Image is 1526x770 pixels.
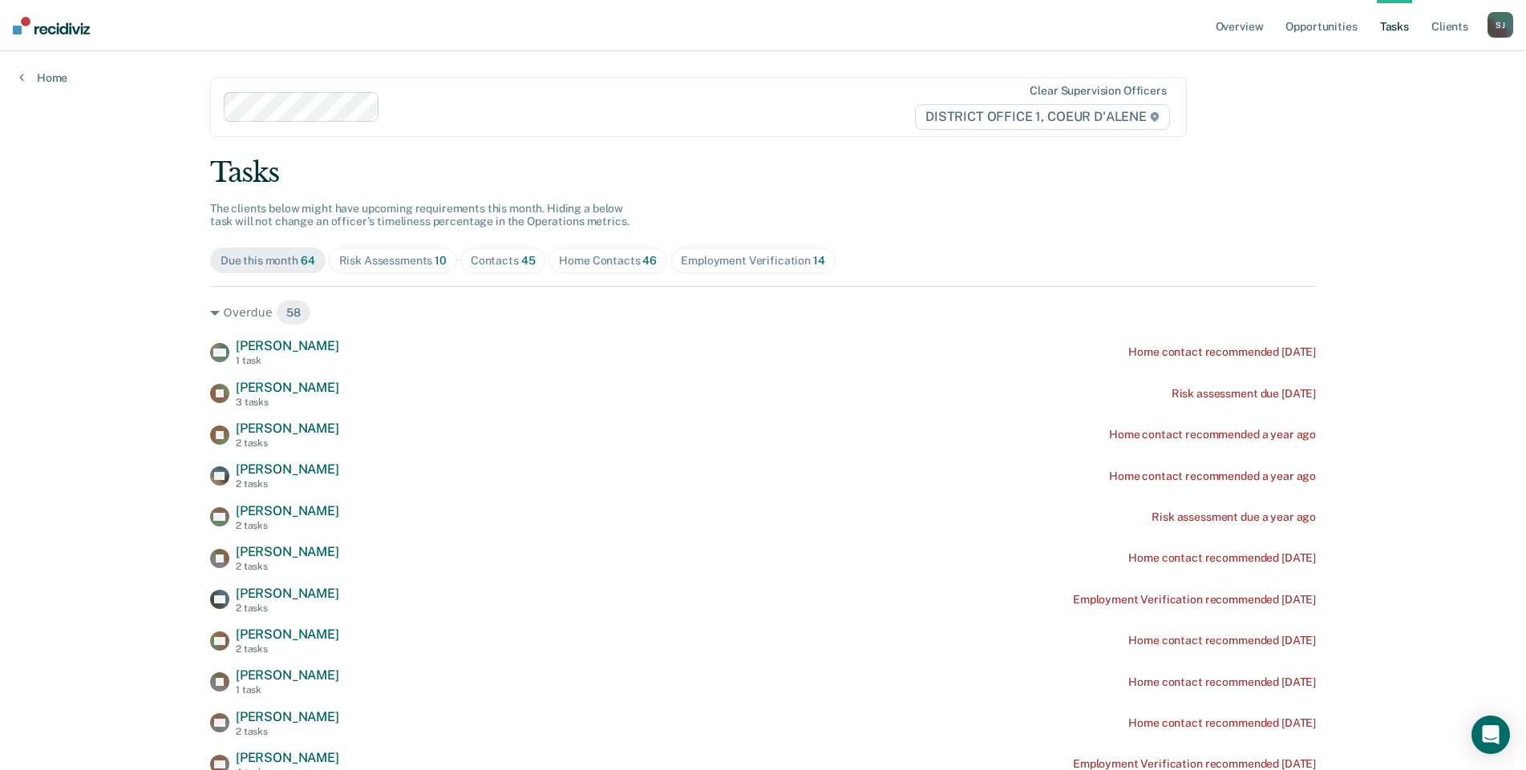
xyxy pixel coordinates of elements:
[236,380,339,395] span: [PERSON_NAME]
[221,254,315,268] div: Due this month
[13,17,90,34] img: Recidiviz
[1471,716,1510,754] div: Open Intercom Messenger
[1128,345,1316,359] div: Home contact recommended [DATE]
[236,627,339,642] span: [PERSON_NAME]
[1152,510,1316,524] div: Risk assessment due a year ago
[471,254,536,268] div: Contacts
[236,603,339,614] div: 2 tasks
[1488,12,1513,38] button: SJ
[236,421,339,436] span: [PERSON_NAME]
[1488,12,1513,38] div: S J
[236,709,339,724] span: [PERSON_NAME]
[1109,470,1316,483] div: Home contact recommended a year ago
[236,520,339,531] div: 2 tasks
[236,355,339,366] div: 1 task
[210,156,1316,189] div: Tasks
[1128,551,1316,565] div: Home contact recommended [DATE]
[276,300,311,325] span: 58
[301,254,315,267] span: 64
[236,397,339,408] div: 3 tasks
[236,684,339,695] div: 1 task
[813,254,825,267] span: 14
[1128,634,1316,647] div: Home contact recommended [DATE]
[642,254,657,267] span: 46
[1172,387,1316,401] div: Risk assessment due [DATE]
[1128,675,1316,689] div: Home contact recommended [DATE]
[236,750,339,765] span: [PERSON_NAME]
[236,338,339,353] span: [PERSON_NAME]
[19,71,67,85] a: Home
[236,462,339,477] span: [PERSON_NAME]
[210,202,629,228] span: The clients below might have upcoming requirements this month. Hiding a below task will not chang...
[1109,428,1316,441] div: Home contact recommended a year ago
[1128,716,1316,730] div: Home contact recommended [DATE]
[1073,593,1316,607] div: Employment Verification recommended [DATE]
[236,667,339,683] span: [PERSON_NAME]
[1030,84,1166,98] div: Clear supervision officers
[681,254,824,268] div: Employment Verification
[435,254,447,267] span: 10
[236,726,339,737] div: 2 tasks
[339,254,447,268] div: Risk Assessments
[521,254,536,267] span: 45
[236,643,339,655] div: 2 tasks
[236,437,339,449] div: 2 tasks
[236,503,339,518] span: [PERSON_NAME]
[236,561,339,572] div: 2 tasks
[915,104,1170,130] span: DISTRICT OFFICE 1, COEUR D'ALENE
[559,254,657,268] div: Home Contacts
[236,478,339,490] div: 2 tasks
[210,300,1316,325] div: Overdue 58
[236,586,339,601] span: [PERSON_NAME]
[236,544,339,559] span: [PERSON_NAME]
